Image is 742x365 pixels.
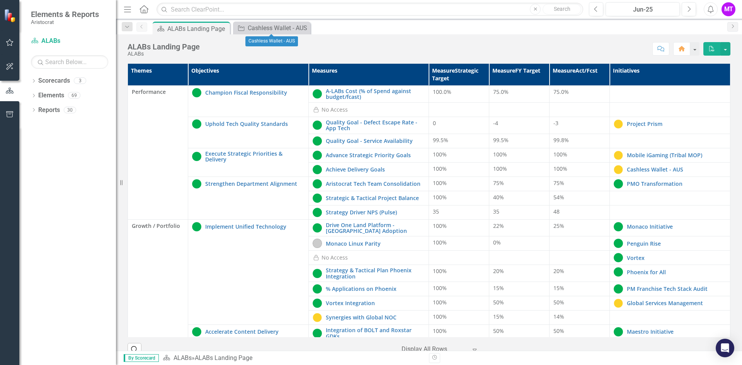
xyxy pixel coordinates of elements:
[313,136,322,146] img: On Track
[493,222,504,229] span: 22%
[614,222,623,231] img: On Track
[326,327,425,339] a: Integration of BOLT and Roxstar GDKs
[553,222,564,229] span: 25%
[313,121,322,130] img: On Track
[433,194,447,201] span: 100%
[627,152,726,158] a: Mobile iGaming (Tribal MOP)
[493,208,499,215] span: 35
[326,181,425,187] a: Aristocrat Tech Team Consolidation
[433,284,447,292] span: 100%
[192,119,201,129] img: On Track
[553,119,558,127] span: -3
[326,241,425,246] a: Monaco Linux Parity
[326,88,425,100] a: A-LABs Cost (% of Spend against budget/fcast)
[313,313,322,322] img: At Risk
[627,241,726,246] a: Penguin Rise
[192,222,201,231] img: On Track
[614,239,623,248] img: On Track
[553,327,564,334] span: 50%
[313,151,322,160] img: On Track
[163,354,423,363] div: »
[614,299,623,308] img: At Risk
[326,119,425,131] a: Quality Goal - Defect Escape Rate - App Tech
[326,222,425,234] a: Drive One Land Platform - [GEOGRAPHIC_DATA] Adoption
[614,327,623,336] img: On Track
[4,9,17,22] img: ClearPoint Strategy
[553,313,564,320] span: 14%
[31,19,99,25] small: Aristocrat
[195,354,252,362] div: ALABs Landing Page
[608,5,677,14] div: Jun-25
[614,151,623,160] img: At Risk
[68,92,80,99] div: 69
[313,239,322,248] img: Not Started
[433,136,448,144] span: 99.5%
[322,106,348,114] div: No Access
[493,88,509,95] span: 75.0%
[313,284,322,294] img: On Track
[313,89,322,98] img: On Track
[192,152,201,161] img: On Track
[128,42,200,51] div: ALABs Landing Page
[313,194,322,203] img: On Track
[627,269,726,275] a: Phoenix for All
[606,2,680,16] button: Jun-25
[192,327,201,336] img: On Track
[627,255,726,261] a: Vortex
[31,10,99,19] span: Elements & Reports
[38,91,64,100] a: Elements
[326,138,425,144] a: Quality Goal - Service Availability
[313,329,322,338] img: On Track
[614,165,623,174] img: At Risk
[554,6,570,12] span: Search
[433,299,447,306] span: 100%
[553,151,567,158] span: 100%
[313,269,322,278] img: On Track
[64,107,76,113] div: 30
[716,339,734,357] div: Open Intercom Messenger
[205,151,305,163] a: Execute Strategic Priorities & Delivery
[326,286,425,292] a: % Applications on Phoenix
[433,151,447,158] span: 100%
[627,181,726,187] a: PMO Transformation
[614,179,623,188] img: On Track
[205,90,305,95] a: Champion Fiscal Responsibility
[205,224,305,229] a: Implement Unified Technology
[313,179,322,188] img: On Track
[205,329,305,334] a: Accelerate Content Delivery
[493,179,504,187] span: 75%
[205,181,305,187] a: Strengthen Department Alignment
[493,284,504,292] span: 15%
[38,106,60,115] a: Reports
[174,354,192,362] a: ALABs
[493,267,504,275] span: 20%
[326,314,425,320] a: Synergies with Global NOC
[553,179,564,187] span: 75%
[614,267,623,277] img: On Track
[433,239,447,246] span: 100%
[132,222,184,230] span: Growth / Portfolio
[326,209,425,215] a: Strategy Driver NPS (Pulse)
[722,2,735,16] button: MT
[433,327,447,334] span: 100%
[128,51,200,57] div: ALABs
[31,55,108,69] input: Search Below...
[433,88,451,95] span: 100.0%
[553,299,564,306] span: 50%
[326,195,425,201] a: Strategic & Tactical Project Balance
[493,165,507,172] span: 100%
[433,179,447,187] span: 100%
[313,165,322,174] img: On Track
[493,151,507,158] span: 100%
[245,36,298,46] div: Cashless Wallet - AUS
[433,119,436,127] span: 0
[614,119,623,129] img: At Risk
[326,267,425,279] a: Strategy & Tactical Plan Phoenix Integration
[627,121,726,127] a: Project Prism
[553,88,569,95] span: 75.0%
[553,208,560,215] span: 48
[614,284,623,294] img: On Track
[192,88,201,97] img: On Track
[205,121,305,127] a: Uphold Tech Quality Standards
